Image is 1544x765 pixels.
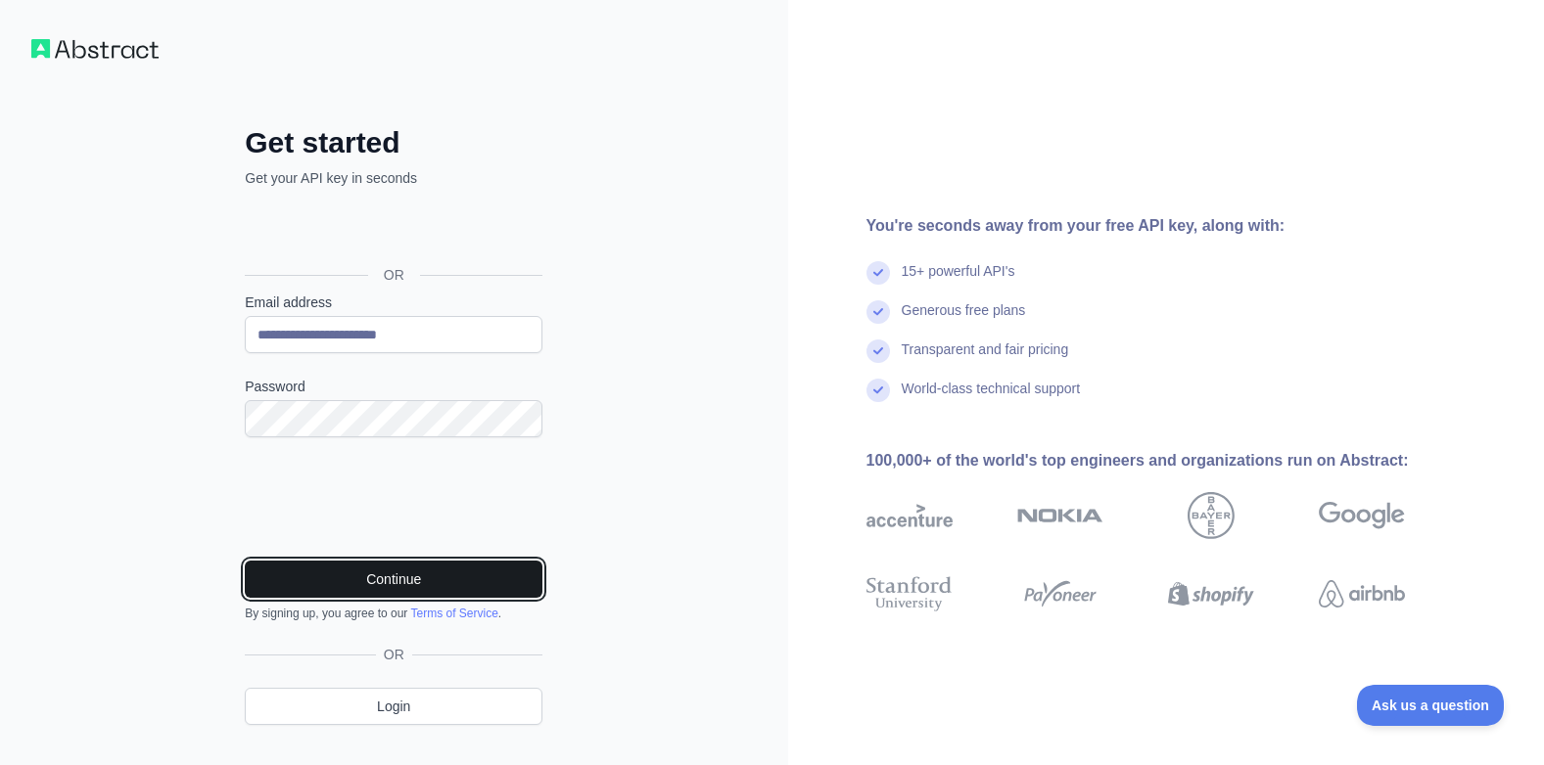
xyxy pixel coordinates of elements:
[866,379,890,402] img: check mark
[866,300,890,324] img: check mark
[866,339,890,363] img: check mark
[376,645,412,664] span: OR
[866,449,1468,472] div: 100,000+ of the world's top engineers and organizations run on Abstract:
[245,606,542,621] div: By signing up, you agree to our .
[866,261,890,285] img: check mark
[902,300,1026,339] div: Generous free plans
[1319,492,1405,539] img: google
[245,125,542,160] h2: Get started
[245,461,542,537] iframe: reCAPTCHA
[1357,685,1505,726] iframe: Toggle Customer Support
[866,572,953,615] img: stanford university
[866,492,953,539] img: accenture
[902,261,1015,300] div: 15+ powerful API's
[866,214,1468,238] div: You're seconds away from your free API key, along with:
[235,209,548,252] iframe: Sign in with Google Button
[245,292,542,312] label: Email address
[1017,572,1103,615] img: payoneer
[902,379,1081,418] div: World-class technical support
[1188,492,1235,539] img: bayer
[368,265,420,285] span: OR
[245,561,542,598] button: Continue
[245,688,542,725] a: Login
[31,39,159,59] img: Workflow
[410,607,497,620] a: Terms of Service
[1168,572,1254,615] img: shopify
[1017,492,1103,539] img: nokia
[1319,572,1405,615] img: airbnb
[245,377,542,396] label: Password
[902,339,1069,379] div: Transparent and fair pricing
[245,168,542,188] p: Get your API key in seconds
